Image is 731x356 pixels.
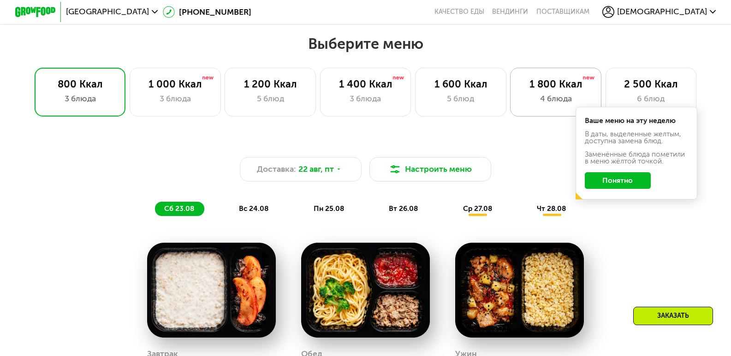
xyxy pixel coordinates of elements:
[585,117,689,124] div: Ваше меню на эту неделю
[66,8,149,16] span: [GEOGRAPHIC_DATA]
[434,8,484,16] a: Качество еды
[426,78,496,90] div: 1 600 Ккал
[331,93,401,105] div: 3 блюда
[616,78,686,90] div: 2 500 Ккал
[140,78,210,90] div: 1 000 Ккал
[239,204,268,213] span: вс 24.08
[369,157,491,181] button: Настроить меню
[463,204,492,213] span: ср 27.08
[32,35,698,53] h2: Выберите меню
[521,93,591,105] div: 4 блюда
[164,204,194,213] span: сб 23.08
[536,8,589,16] div: поставщикам
[45,93,115,105] div: 3 блюда
[257,163,296,175] span: Доставка:
[235,93,305,105] div: 5 блюд
[314,204,344,213] span: пн 25.08
[617,8,707,16] span: [DEMOGRAPHIC_DATA]
[331,78,401,90] div: 1 400 Ккал
[633,307,713,325] div: Заказать
[140,93,210,105] div: 3 блюда
[235,78,305,90] div: 1 200 Ккал
[298,163,334,175] span: 22 авг, пт
[616,93,686,105] div: 6 блюд
[426,93,496,105] div: 5 блюд
[163,6,251,18] a: [PHONE_NUMBER]
[521,78,591,90] div: 1 800 Ккал
[537,204,566,213] span: чт 28.08
[585,151,689,165] div: Заменённые блюда пометили в меню жёлтой точкой.
[492,8,528,16] a: Вендинги
[389,204,418,213] span: вт 26.08
[585,172,651,188] button: Понятно
[585,131,689,145] div: В даты, выделенные желтым, доступна замена блюд.
[45,78,115,90] div: 800 Ккал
